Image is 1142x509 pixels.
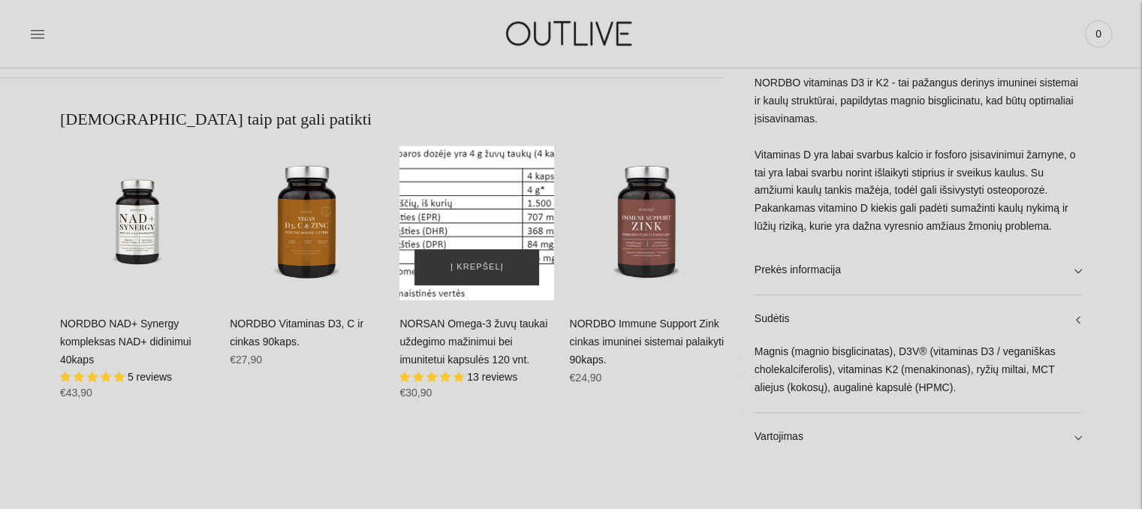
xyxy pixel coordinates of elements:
span: 0 [1088,23,1109,44]
a: NORDBO Immune Support Zink cinkas imuninei sistemai palaikyti 90kaps. [569,318,723,366]
span: €30,90 [399,387,432,399]
span: 5 reviews [128,371,172,383]
h2: [DEMOGRAPHIC_DATA] taip pat gali patikti [60,108,725,131]
a: NORDBO Vitaminas D3, C ir cinkas 90kaps. [230,146,384,300]
span: 4.92 stars [399,371,467,383]
a: NORDBO NAD+ Synergy kompleksas NAD+ didinimui 40kaps [60,146,215,300]
div: Magnis (magnio bisglicinatas), D3V® (vitaminas D3 / veganiškas cholekalciferolis), vitaminas K2 (... [755,343,1082,412]
img: OUTLIVE [477,8,664,59]
span: €27,90 [230,354,262,366]
a: NORSAN Omega-3 žuvų taukai uždegimo mažinimui bei imunitetui kapsulės 120 vnt. [399,318,547,366]
span: 13 reviews [467,371,517,383]
a: Vartojimas [755,413,1082,461]
p: NORDBO vitaminas D3 ir K2 - tai pažangus derinys imuninei sistemai ir kaulų struktūrai, papildyta... [755,74,1082,236]
a: NORDBO NAD+ Synergy kompleksas NAD+ didinimui 40kaps [60,318,191,366]
span: €43,90 [60,387,92,399]
a: NORSAN Omega-3 žuvų taukai uždegimo mažinimui bei imunitetui kapsulės 120 vnt. [399,146,554,300]
a: 0 [1085,17,1112,50]
span: €24,90 [569,372,601,384]
span: 5.00 stars [60,371,128,383]
a: NORDBO Vitaminas D3, C ir cinkas 90kaps. [230,318,363,348]
a: NORDBO Immune Support Zink cinkas imuninei sistemai palaikyti 90kaps. [569,146,724,300]
a: Sudėtis [755,295,1082,343]
button: Į krepšelį [414,249,539,285]
span: Į krepšelį [450,260,504,275]
a: Prekės informacija [755,246,1082,294]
